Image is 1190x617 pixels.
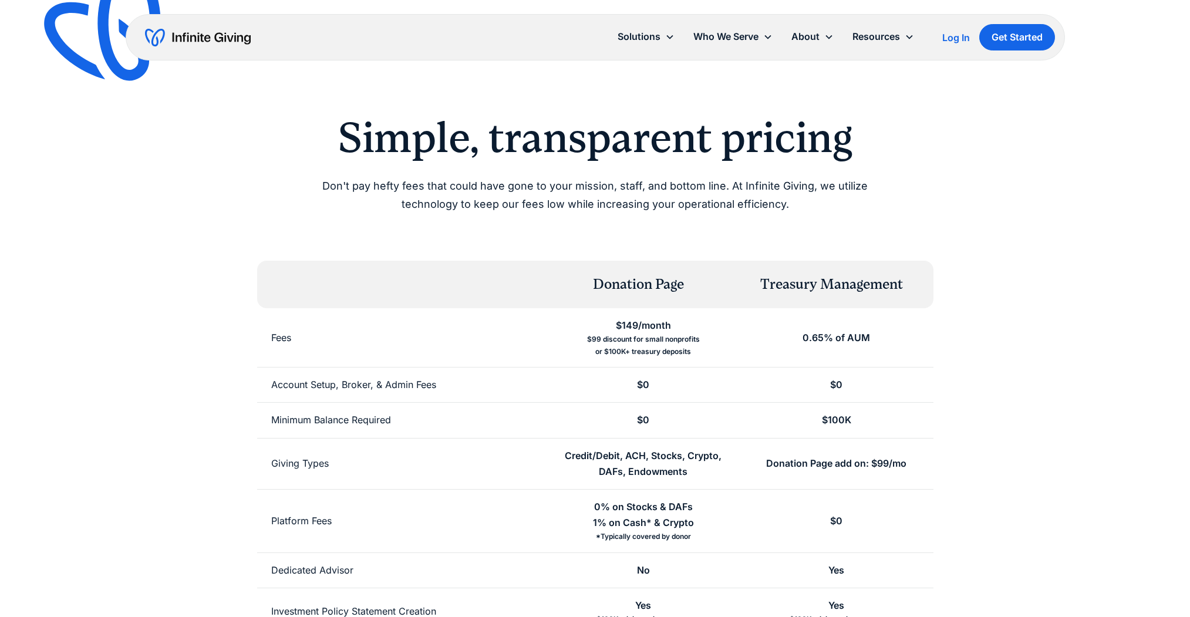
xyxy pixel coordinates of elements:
[843,24,923,49] div: Resources
[593,499,694,531] div: 0% on Stocks & DAFs 1% on Cash* & Crypto
[830,513,842,529] div: $0
[608,24,684,49] div: Solutions
[760,275,903,295] div: Treasury Management
[561,448,726,480] div: Credit/Debit, ACH, Stocks, Crypto, DAFs, Endowments
[295,113,896,163] h2: Simple, transparent pricing
[271,513,332,529] div: Platform Fees
[942,33,970,42] div: Log In
[803,330,870,346] div: 0.65% of AUM
[637,562,650,578] div: No
[942,31,970,45] a: Log In
[637,377,649,393] div: $0
[782,24,843,49] div: About
[852,29,900,45] div: Resources
[587,333,700,358] div: $99 discount for small nonprofits or $100K+ treasury deposits
[271,412,391,428] div: Minimum Balance Required
[635,598,651,613] div: Yes
[618,29,660,45] div: Solutions
[596,531,691,542] div: *Typically covered by donor
[979,24,1055,50] a: Get Started
[295,177,896,213] p: Don't pay hefty fees that could have gone to your mission, staff, and bottom line. At Infinite Gi...
[693,29,759,45] div: Who We Serve
[791,29,820,45] div: About
[822,412,851,428] div: $100K
[766,456,906,471] div: Donation Page add on: $99/mo
[271,562,353,578] div: Dedicated Advisor
[637,412,649,428] div: $0
[828,562,844,578] div: Yes
[271,456,329,471] div: Giving Types
[616,318,671,333] div: $149/month
[271,330,291,346] div: Fees
[593,275,684,295] div: Donation Page
[828,598,844,613] div: Yes
[684,24,782,49] div: Who We Serve
[271,377,436,393] div: Account Setup, Broker, & Admin Fees
[830,377,842,393] div: $0
[145,28,251,47] a: home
